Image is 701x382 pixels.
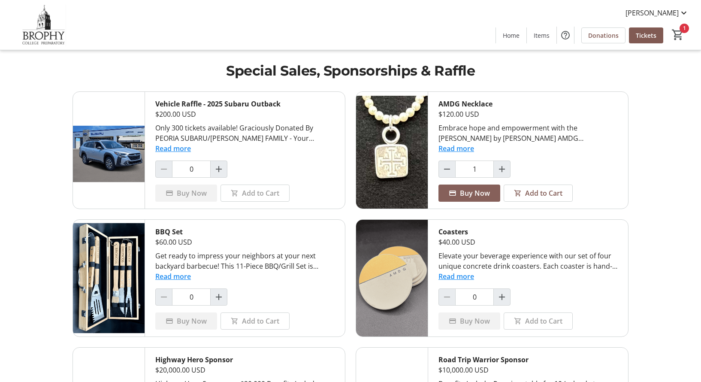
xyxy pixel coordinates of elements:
button: Read more [155,271,191,282]
span: Items [534,31,550,40]
div: Highway Hero Sponsor [155,355,335,365]
button: Increment by one [494,161,510,177]
div: $10,000.00 USD [438,365,618,375]
img: AMDG Necklace [356,92,428,209]
div: Only 300 tickets available! Graciously Donated By PEORIA SUBARU/[PERSON_NAME] FAMILY - Your Great... [155,123,335,143]
button: Increment by one [211,289,227,305]
button: Increment by one [211,161,227,177]
div: $200.00 USD [155,109,335,119]
div: Road Trip Warrior Sponsor [438,355,618,365]
img: Vehicle Raffle - 2025 Subaru Outback [73,92,145,209]
input: BBQ Set Quantity [172,288,211,306]
input: AMDG Necklace Quantity [455,161,494,178]
div: $120.00 USD [438,109,618,119]
button: Buy Now [438,185,500,202]
span: Buy Now [460,188,490,198]
a: Tickets [629,27,663,43]
span: Home [503,31,520,40]
div: Embrace hope and empowerment with the [PERSON_NAME] by [PERSON_NAME] AMDG [PERSON_NAME] necklace,... [438,123,618,143]
button: Cart [670,27,686,42]
span: Add to Cart [525,188,562,198]
input: Coasters Quantity [455,288,494,306]
button: Read more [438,271,474,282]
a: Home [496,27,526,43]
button: Increment by one [494,289,510,305]
div: $40.00 USD [438,237,618,247]
button: Read more [155,143,191,154]
div: Coasters [438,227,618,237]
div: AMDG Necklace [438,99,618,109]
div: Get ready to impress your neighbors at your next backyard barbecue! This 11-Piece BBQ/Grill Set i... [155,251,335,271]
button: Help [557,27,574,44]
span: Tickets [636,31,656,40]
div: BBQ Set [155,227,335,237]
div: $20,000.00 USD [155,365,335,375]
a: Donations [581,27,625,43]
button: Read more [438,143,474,154]
button: [PERSON_NAME] [619,6,696,20]
img: BBQ Set [73,220,145,337]
img: Coasters [356,220,428,337]
input: Vehicle Raffle - 2025 Subaru Outback Quantity [172,161,211,178]
img: Brophy College Preparatory 's Logo [5,3,82,46]
span: Donations [588,31,619,40]
div: Vehicle Raffle - 2025 Subaru Outback [155,99,335,109]
button: Add to Cart [504,185,573,202]
div: $60.00 USD [155,237,335,247]
a: Items [527,27,556,43]
span: [PERSON_NAME] [625,8,679,18]
h1: Special Sales, Sponsorships & Raffle [73,61,628,81]
button: Decrement by one [439,161,455,177]
div: Elevate your beverage experience with our set of four unique concrete drink coasters. Each coaste... [438,251,618,271]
